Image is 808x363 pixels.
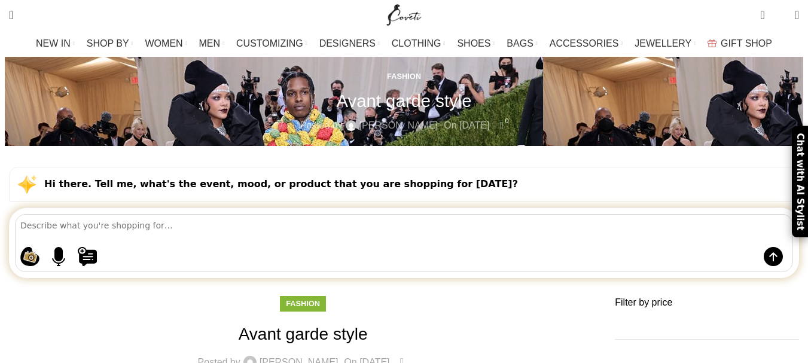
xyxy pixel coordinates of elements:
[507,38,533,49] span: BAGS
[319,38,376,49] span: DESIGNERS
[36,38,71,49] span: NEW IN
[457,38,490,49] span: SHOES
[145,32,187,56] a: WOMEN
[3,32,805,56] div: Main navigation
[319,32,380,56] a: DESIGNERS
[145,38,183,49] span: WOMEN
[761,6,770,15] span: 0
[774,3,786,27] div: My Wishlist
[708,39,716,47] img: GiftBag
[635,32,696,56] a: JEWELLERY
[359,118,438,133] a: [PERSON_NAME]
[392,32,446,56] a: CLOTHING
[392,38,441,49] span: CLOTHING
[199,38,221,49] span: MEN
[550,38,619,49] span: ACCESSORIES
[507,32,537,56] a: BAGS
[550,32,623,56] a: ACCESSORIES
[457,32,495,56] a: SHOES
[236,32,307,56] a: CUSTOMIZING
[502,117,511,126] span: 0
[87,32,133,56] a: SHOP BY
[346,120,356,131] img: author-avatar
[384,9,424,19] a: Site logo
[36,32,75,56] a: NEW IN
[236,38,303,49] span: CUSTOMIZING
[387,72,421,81] a: Fashion
[721,38,772,49] span: GIFT SHOP
[708,32,772,56] a: GIFT SHOP
[3,3,19,27] a: Search
[754,3,770,27] a: 0
[615,296,799,309] h3: Filter by price
[87,38,129,49] span: SHOP BY
[403,353,411,362] span: 0
[336,90,471,111] h1: Avant garde style
[9,322,597,346] h1: Avant garde style
[199,32,224,56] a: MEN
[286,299,320,308] a: Fashion
[776,12,785,21] span: 0
[635,38,691,49] span: JEWELLERY
[300,118,342,133] span: Posted by
[444,120,489,130] time: On [DATE]
[495,118,508,133] a: 0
